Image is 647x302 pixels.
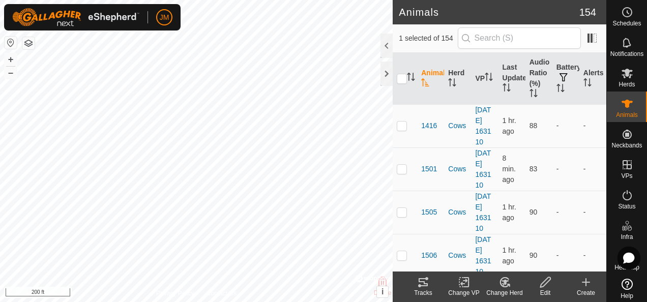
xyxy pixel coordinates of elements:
[503,246,516,265] span: Aug 15, 2025, 10:21 AM
[552,191,579,234] td: -
[160,12,169,23] span: JM
[448,80,456,88] p-sorticon: Activate to sort
[614,264,639,270] span: Heatmap
[421,80,429,88] p-sorticon: Activate to sort
[381,287,384,296] span: i
[207,289,237,298] a: Contact Us
[5,37,17,49] button: Reset Map
[22,37,35,49] button: Map Layers
[611,142,642,148] span: Neckbands
[444,288,484,297] div: Change VP
[503,85,511,93] p-sorticon: Activate to sort
[403,288,444,297] div: Tracks
[503,154,516,184] span: Aug 15, 2025, 11:52 AM
[530,122,538,130] span: 88
[448,207,467,218] div: Cows
[503,203,516,222] span: Aug 15, 2025, 10:52 AM
[399,6,579,18] h2: Animals
[475,235,491,276] a: [DATE] 163110
[530,90,538,99] p-sorticon: Activate to sort
[448,120,467,131] div: Cows
[583,80,592,88] p-sorticon: Activate to sort
[621,234,633,240] span: Infra
[621,293,633,299] span: Help
[552,234,579,277] td: -
[448,250,467,261] div: Cows
[484,288,525,297] div: Change Herd
[475,106,491,146] a: [DATE] 163110
[530,208,538,216] span: 90
[421,250,437,261] span: 1506
[525,53,552,105] th: Audio Ratio (%)
[407,74,415,82] p-sorticon: Activate to sort
[579,53,606,105] th: Alerts
[475,192,491,232] a: [DATE] 163110
[619,81,635,87] span: Herds
[579,104,606,147] td: -
[448,164,467,174] div: Cows
[458,27,581,49] input: Search (S)
[610,51,643,57] span: Notifications
[485,74,493,82] p-sorticon: Activate to sort
[377,286,388,297] button: i
[616,112,638,118] span: Animals
[552,53,579,105] th: Battery
[618,203,635,209] span: Status
[530,165,538,173] span: 83
[421,120,437,131] span: 1416
[156,289,194,298] a: Privacy Policy
[579,191,606,234] td: -
[579,234,606,277] td: -
[503,116,516,135] span: Aug 15, 2025, 10:21 AM
[579,147,606,191] td: -
[566,288,606,297] div: Create
[399,33,457,44] span: 1 selected of 154
[12,8,139,26] img: Gallagher Logo
[5,53,17,66] button: +
[530,251,538,259] span: 90
[552,147,579,191] td: -
[444,53,471,105] th: Herd
[525,288,566,297] div: Edit
[579,5,596,20] span: 154
[475,149,491,189] a: [DATE] 163110
[5,67,17,79] button: –
[421,207,437,218] span: 1505
[498,53,525,105] th: Last Updated
[417,53,444,105] th: Animal
[612,20,641,26] span: Schedules
[621,173,632,179] span: VPs
[471,53,498,105] th: VP
[421,164,437,174] span: 1501
[552,104,579,147] td: -
[556,85,565,94] p-sorticon: Activate to sort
